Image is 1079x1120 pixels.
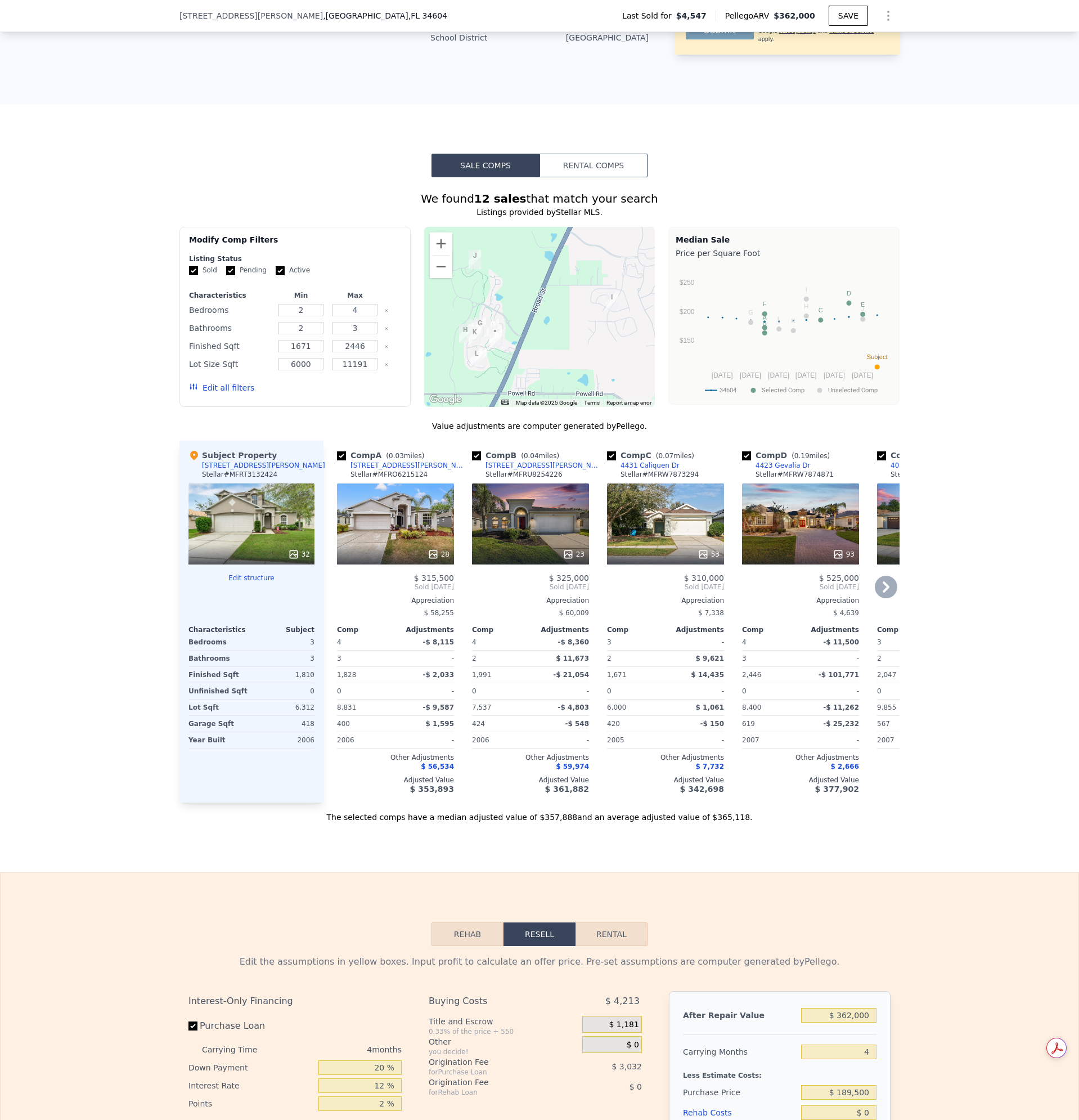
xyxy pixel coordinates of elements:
[337,732,393,748] div: 2006
[698,549,720,560] div: 53
[384,362,389,367] button: Clear
[621,461,680,470] div: 4431 Caliquen Dr
[763,320,767,326] text: B
[430,232,452,255] button: Zoom in
[756,470,834,479] div: Stellar # MFRW7874871
[877,776,994,785] div: Adjusted Value
[742,638,747,646] span: 4
[485,461,603,470] div: [STREET_ADDRESS][PERSON_NAME]
[337,625,395,634] div: Comp
[254,634,314,650] div: 3
[823,704,859,711] span: -$ 11,262
[680,337,695,344] text: $150
[189,356,272,372] div: Lot Size Sqft
[398,651,454,666] div: -
[472,461,603,470] a: [STREET_ADDRESS][PERSON_NAME]
[774,11,815,20] span: $362,000
[428,549,449,560] div: 28
[427,392,464,407] img: Google
[467,320,479,339] div: 4411 Gevalia Dr
[188,574,314,583] button: Edit structure
[556,763,589,770] span: $ 59,974
[533,732,589,748] div: -
[683,1005,797,1025] div: After Repair Value
[877,605,994,621] div: -
[877,651,933,666] div: 2
[459,324,471,343] div: 4373 Gevalia Dr
[683,1062,876,1082] div: Less Estimate Costs:
[877,687,882,695] span: 0
[414,574,454,583] span: $ 315,500
[607,625,666,634] div: Comp
[337,720,350,728] span: 400
[742,671,761,679] span: 2,446
[607,720,620,728] span: 420
[676,261,892,402] svg: A chart.
[861,306,865,312] text: J
[819,671,859,679] span: -$ 101,771
[819,307,823,313] text: C
[188,1077,314,1095] div: Interest Rate
[683,1082,797,1103] div: Purchase Price
[337,776,454,785] div: Adjusted Value
[607,687,612,695] span: 0
[179,207,900,218] div: Listings provided by Stellar MLS .
[696,704,724,711] span: $ 1,061
[472,687,476,695] span: 0
[621,470,699,479] div: Stellar # MFRW7873294
[188,634,249,650] div: Bedrooms
[823,720,859,728] span: -$ 25,232
[794,452,810,460] span: 0.19
[831,763,859,770] span: $ 2,666
[606,292,618,311] div: 19771 Tattnall Way
[410,785,454,794] span: $ 353,893
[607,671,626,679] span: 1,671
[254,651,314,666] div: 3
[485,470,563,479] div: Stellar # MFRU8254226
[763,301,767,307] text: F
[516,400,577,406] span: Map data ©2025 Google
[748,309,753,316] text: G
[474,317,486,337] div: 4441 Gevalia Dr
[668,634,724,650] div: -
[188,716,249,732] div: Garage Sqft
[337,687,341,695] span: 0
[474,192,527,205] strong: 12 sales
[530,625,589,634] div: Adjustments
[472,776,589,785] div: Adjusted Value
[558,704,589,711] span: -$ 4,803
[337,583,454,592] span: Sold [DATE]
[815,785,859,794] span: $ 377,902
[254,667,314,683] div: 1,810
[350,470,428,479] div: Stellar # MFRO6215124
[823,638,859,646] span: -$ 11,500
[254,700,314,715] div: 6,312
[472,720,485,728] span: 424
[877,596,994,605] div: Appreciation
[803,651,859,666] div: -
[469,326,481,346] div: 4275 Caliquen Dr
[429,1016,578,1027] div: Title and Escrow
[189,266,198,275] input: Sold
[680,279,695,286] text: $250
[819,574,859,583] span: $ 525,000
[431,154,539,177] button: Sale Comps
[516,452,564,460] span: ( miles)
[423,704,454,711] span: -$ 9,587
[491,329,503,348] div: 4458 Lisette Cir
[188,450,277,461] div: Subject Property
[188,732,249,748] div: Year Built
[607,638,612,646] span: 3
[606,400,651,406] a: Report a map error
[847,290,851,297] text: D
[556,655,589,662] span: $ 11,673
[877,461,946,470] a: 4080 Gevalia Dr
[337,450,429,461] div: Comp A
[503,922,576,946] button: Resell
[226,266,235,275] input: Pending
[501,400,509,405] button: Keyboard shortcuts
[430,32,539,43] div: School District
[430,256,452,278] button: Zoom out
[609,1020,639,1030] span: $ 1,181
[607,704,626,711] span: 6,000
